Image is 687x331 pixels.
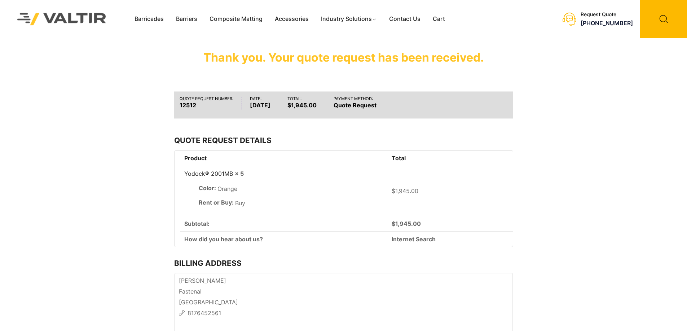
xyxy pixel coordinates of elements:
[334,101,376,109] strong: Quote Request
[174,47,513,68] p: Thank you. Your quote request has been received.
[287,97,325,109] li: Total:
[387,151,512,166] th: Total
[235,170,244,177] strong: × 5
[174,136,513,145] h2: Quote request details
[199,198,234,207] strong: Rent or Buy:
[184,170,233,177] a: Yodock® 2001MB
[392,220,395,227] span: $
[392,187,395,194] span: $
[315,14,383,24] a: Industry Solutions
[199,198,383,209] p: Buy
[581,19,633,27] a: [PHONE_NUMBER]
[174,259,513,268] h2: Billing address
[170,14,203,24] a: Barriers
[287,102,291,109] span: $
[383,14,427,24] a: Contact Us
[8,4,116,34] img: Valtir Rentals
[334,97,385,109] li: Payment method:
[392,187,418,194] bdi: 1,945.00
[250,101,270,109] strong: [DATE]
[203,14,269,24] a: Composite Matting
[269,14,315,24] a: Accessories
[392,220,421,227] span: 1,945.00
[180,151,388,166] th: Product
[581,12,633,18] div: Request Quote
[387,231,512,247] td: Internet Search
[180,231,388,247] th: How did you hear about us?
[180,97,242,109] li: Quote request number:
[199,184,383,194] p: Orange
[180,101,233,109] strong: 12512
[287,102,317,109] bdi: 1,945.00
[199,184,216,192] strong: Color:
[180,216,388,231] th: Subtotal:
[179,308,508,319] p: 8176452561
[250,97,279,109] li: Date:
[128,14,170,24] a: Barricades
[427,14,451,24] a: Cart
